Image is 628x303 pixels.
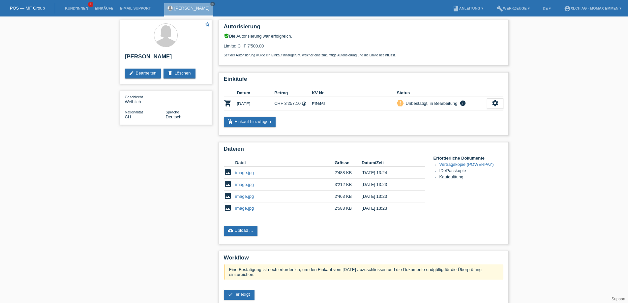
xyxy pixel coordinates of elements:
i: check [228,292,233,297]
h2: Dateien [224,146,503,156]
a: Vertragskopie (POWERPAY) [439,162,494,167]
i: POSP00027799 [224,99,232,107]
h2: Einkäufe [224,76,503,86]
div: Die Autorisierung war erfolgreich. [224,33,503,39]
a: image.jpg [235,206,254,211]
td: 2'463 KB [335,191,362,202]
td: [DATE] 13:23 [362,191,416,202]
div: Weiblich [125,94,166,104]
i: delete [167,71,173,76]
span: Nationalität [125,110,143,114]
a: Support [612,297,625,301]
i: close [211,2,214,6]
a: Einkäufe [91,6,116,10]
i: settings [492,100,499,107]
i: Fixe Raten - Zinsübernahme durch Kunde (12 Raten) [302,101,307,106]
th: Betrag [274,89,312,97]
a: POS — MF Group [10,6,45,11]
i: image [224,204,232,212]
a: buildWerkzeuge ▾ [493,6,533,10]
li: ID-/Passkopie [439,168,503,174]
span: 1 [88,2,93,7]
p: Seit der Autorisierung wurde ein Einkauf hinzugefügt, welcher eine zukünftige Autorisierung und d... [224,53,503,57]
h2: [PERSON_NAME] [125,53,207,63]
th: Grösse [335,159,362,167]
a: [PERSON_NAME] [174,6,210,11]
i: info [459,100,467,106]
a: image.jpg [235,170,254,175]
th: Status [397,89,487,97]
a: add_shopping_cartEinkauf hinzufügen [224,117,276,127]
i: account_circle [564,5,571,12]
span: Sprache [166,110,179,114]
td: [DATE] 13:23 [362,202,416,214]
div: Eine Bestätigung ist noch erforderlich, um den Einkauf vom [DATE] abzuschliessen und die Dokument... [224,264,503,280]
span: Geschlecht [125,95,143,99]
a: deleteLöschen [164,69,195,78]
td: 3'212 KB [335,179,362,191]
td: [DATE] 13:24 [362,167,416,179]
a: Kund*innen [62,6,91,10]
div: Limite: CHF 7'500.00 [224,39,503,57]
span: Schweiz [125,114,131,119]
i: add_shopping_cart [228,119,233,124]
li: Kaufquittung [439,174,503,181]
td: CHF 3'257.10 [274,97,312,110]
a: editBearbeiten [125,69,161,78]
i: book [453,5,459,12]
td: 2'588 KB [335,202,362,214]
th: KV-Nr. [312,89,397,97]
td: [DATE] 13:23 [362,179,416,191]
i: image [224,180,232,188]
i: verified_user [224,33,229,39]
a: E-Mail Support [117,6,154,10]
a: DE ▾ [540,6,554,10]
h2: Workflow [224,255,503,264]
th: Datum [237,89,275,97]
td: EIN46I [312,97,397,110]
i: build [496,5,503,12]
i: cloud_upload [228,228,233,233]
a: image.jpg [235,182,254,187]
th: Datei [235,159,335,167]
i: priority_high [398,101,403,105]
i: star_border [204,21,210,27]
a: bookAnleitung ▾ [449,6,487,10]
h2: Autorisierung [224,23,503,33]
a: image.jpg [235,194,254,199]
a: account_circleXLCH AG - Mömax Emmen ▾ [561,6,625,10]
span: erledigt [236,292,250,297]
i: edit [129,71,134,76]
h4: Erforderliche Dokumente [434,156,503,161]
td: [DATE] [237,97,275,110]
td: 2'488 KB [335,167,362,179]
a: cloud_uploadUpload ... [224,226,258,236]
a: star_border [204,21,210,28]
a: close [210,2,215,6]
span: Deutsch [166,114,182,119]
th: Datum/Zeit [362,159,416,167]
a: check erledigt [224,290,254,300]
div: Unbestätigt, in Bearbeitung [404,100,458,107]
i: image [224,168,232,176]
i: image [224,192,232,200]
